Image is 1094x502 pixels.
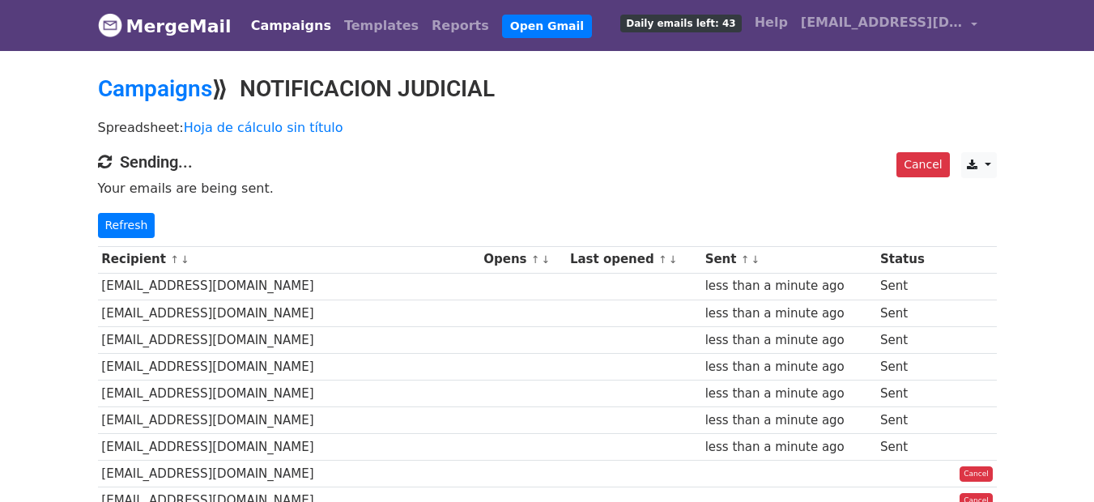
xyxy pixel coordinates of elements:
[669,253,678,266] a: ↓
[245,10,338,42] a: Campaigns
[98,180,997,197] p: Your emails are being sent.
[184,120,343,135] a: Hoja de cálculo sin título
[98,461,480,487] td: [EMAIL_ADDRESS][DOMAIN_NAME]
[98,381,480,407] td: [EMAIL_ADDRESS][DOMAIN_NAME]
[876,381,939,407] td: Sent
[98,75,997,103] h2: ⟫ NOTIFICACION JUDICIAL
[479,246,566,273] th: Opens
[98,273,480,300] td: [EMAIL_ADDRESS][DOMAIN_NAME]
[960,466,993,483] a: Cancel
[531,253,540,266] a: ↑
[98,213,155,238] a: Refresh
[794,6,984,45] a: [EMAIL_ADDRESS][DOMAIN_NAME]
[620,15,741,32] span: Daily emails left: 43
[425,10,496,42] a: Reports
[801,13,963,32] span: [EMAIL_ADDRESS][DOMAIN_NAME]
[751,253,760,266] a: ↓
[876,246,939,273] th: Status
[98,434,480,461] td: [EMAIL_ADDRESS][DOMAIN_NAME]
[876,407,939,434] td: Sent
[98,407,480,434] td: [EMAIL_ADDRESS][DOMAIN_NAME]
[542,253,551,266] a: ↓
[98,119,997,136] p: Spreadsheet:
[170,253,179,266] a: ↑
[98,152,997,172] h4: Sending...
[705,385,873,403] div: less than a minute ago
[741,253,750,266] a: ↑
[876,300,939,326] td: Sent
[705,304,873,323] div: less than a minute ago
[98,13,122,37] img: MergeMail logo
[98,353,480,380] td: [EMAIL_ADDRESS][DOMAIN_NAME]
[876,326,939,353] td: Sent
[181,253,189,266] a: ↓
[658,253,667,266] a: ↑
[338,10,425,42] a: Templates
[98,9,232,43] a: MergeMail
[876,353,939,380] td: Sent
[701,246,876,273] th: Sent
[614,6,747,39] a: Daily emails left: 43
[876,434,939,461] td: Sent
[705,331,873,350] div: less than a minute ago
[705,411,873,430] div: less than a minute ago
[748,6,794,39] a: Help
[876,273,939,300] td: Sent
[705,438,873,457] div: less than a minute ago
[98,300,480,326] td: [EMAIL_ADDRESS][DOMAIN_NAME]
[98,246,480,273] th: Recipient
[98,326,480,353] td: [EMAIL_ADDRESS][DOMAIN_NAME]
[705,277,873,296] div: less than a minute ago
[98,75,212,102] a: Campaigns
[566,246,701,273] th: Last opened
[896,152,949,177] a: Cancel
[502,15,592,38] a: Open Gmail
[705,358,873,376] div: less than a minute ago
